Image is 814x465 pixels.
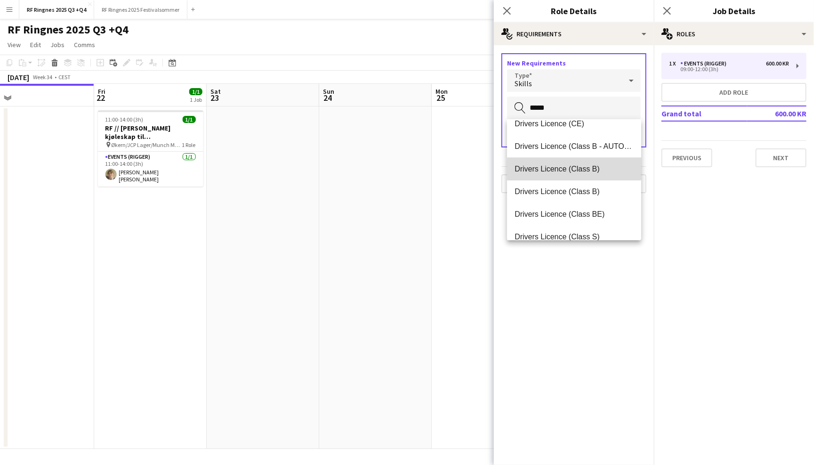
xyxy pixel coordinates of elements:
span: Sun [323,87,334,96]
div: 09:00-12:00 (3h) [669,67,789,72]
span: Edit [30,41,41,49]
td: 600.00 KR [747,106,806,121]
span: View [8,41,21,49]
span: 22 [97,92,105,103]
button: RF Ringnes 2025 Festivalsommer [94,0,187,19]
a: Edit [26,39,45,51]
button: Previous [501,174,552,193]
span: 25 [434,92,448,103]
button: Add role [661,83,806,102]
span: Økern/JCP Lager/Munch Museet [112,141,182,148]
a: Comms [70,39,99,51]
span: Drivers Licence (Class S) [515,232,633,241]
div: CEST [58,73,71,81]
span: Comms [74,41,95,49]
span: Drivers Licence (Class B - AUTO ONLY) [515,142,633,151]
div: 1 Job [190,96,202,103]
span: Skills [515,79,532,88]
span: 11:00-14:00 (3h) [105,116,144,123]
span: Fri [98,87,105,96]
span: Drivers Licence (Class B) [515,187,633,196]
h1: RF Ringnes 2025 Q3 +Q4 [8,23,129,37]
span: 23 [209,92,221,103]
h3: RF // [PERSON_NAME] kjøleskap til [GEOGRAPHIC_DATA] [98,124,203,141]
td: Grand total [661,106,747,121]
span: 1/1 [183,116,196,123]
span: 24 [322,92,334,103]
div: Events (Rigger) [680,60,730,67]
span: 1 Role [182,141,196,148]
a: Jobs [47,39,68,51]
span: Drivers Licence (CE) [515,119,633,128]
span: 1/1 [189,88,202,95]
h3: Job Details [654,5,814,17]
span: Mon [435,87,448,96]
h3: Role Details [494,5,654,17]
h3: New Requirements [507,59,641,67]
div: [DATE] [8,73,29,82]
span: Drivers Licence (Class BE) [515,210,633,219]
button: Next [756,148,806,167]
app-card-role: Events (Rigger)1/111:00-14:00 (3h)[PERSON_NAME] [PERSON_NAME] [98,152,203,187]
span: Week 34 [31,73,55,81]
button: Previous [661,148,712,167]
span: Sat [210,87,221,96]
span: Drivers Licence (Class B) [515,164,633,173]
span: Jobs [50,41,64,49]
div: 1 x [669,60,680,67]
button: RF Ringnes 2025 Q3 +Q4 [19,0,94,19]
a: View [4,39,24,51]
div: 600.00 KR [766,60,789,67]
div: Requirements [494,23,654,45]
app-job-card: 11:00-14:00 (3h)1/1RF // [PERSON_NAME] kjøleskap til [GEOGRAPHIC_DATA] Økern/JCP Lager/Munch Muse... [98,110,203,187]
div: Roles [654,23,814,45]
